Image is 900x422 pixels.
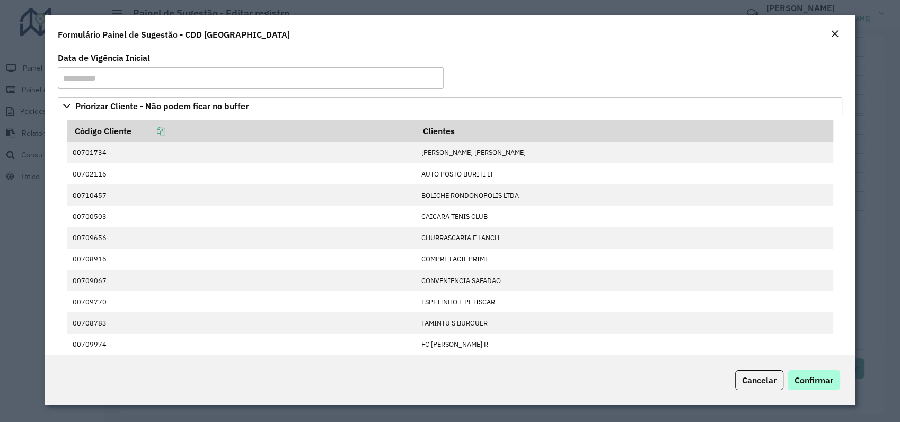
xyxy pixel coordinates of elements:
[416,206,833,227] td: CAICARA TENIS CLUB
[416,227,833,249] td: CHURRASCARIA E LANCH
[831,30,839,38] em: Fechar
[67,291,416,312] td: 00709770
[75,102,249,110] span: Priorizar Cliente - Não podem ficar no buffer
[58,97,842,115] a: Priorizar Cliente - Não podem ficar no buffer
[827,28,842,41] button: Close
[416,334,833,355] td: FC [PERSON_NAME] R
[58,51,150,64] label: Data de Vigência Inicial
[67,312,416,333] td: 00708783
[67,184,416,206] td: 00710457
[416,355,833,376] td: JAPAS CONVENIENCIA E
[67,270,416,291] td: 00709067
[788,370,840,390] button: Confirmar
[131,126,165,136] a: Copiar
[416,270,833,291] td: CONVENIENCIA SAFADAO
[416,312,833,333] td: FAMINTU S BURGUER
[416,163,833,184] td: AUTO POSTO BURITI LT
[735,370,783,390] button: Cancelar
[416,291,833,312] td: ESPETINHO E PETISCAR
[67,142,416,163] td: 00701734
[416,184,833,206] td: BOLICHE RONDONOPOLIS LTDA
[742,375,777,385] span: Cancelar
[416,120,833,142] th: Clientes
[416,142,833,163] td: [PERSON_NAME] [PERSON_NAME]
[58,28,290,41] h4: Formulário Painel de Sugestão - CDD [GEOGRAPHIC_DATA]
[67,355,416,376] td: 00705695
[67,249,416,270] td: 00708916
[67,163,416,184] td: 00702116
[795,375,833,385] span: Confirmar
[67,120,416,142] th: Código Cliente
[416,249,833,270] td: COMPRE FACIL PRIME
[67,227,416,249] td: 00709656
[67,206,416,227] td: 00700503
[67,334,416,355] td: 00709974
